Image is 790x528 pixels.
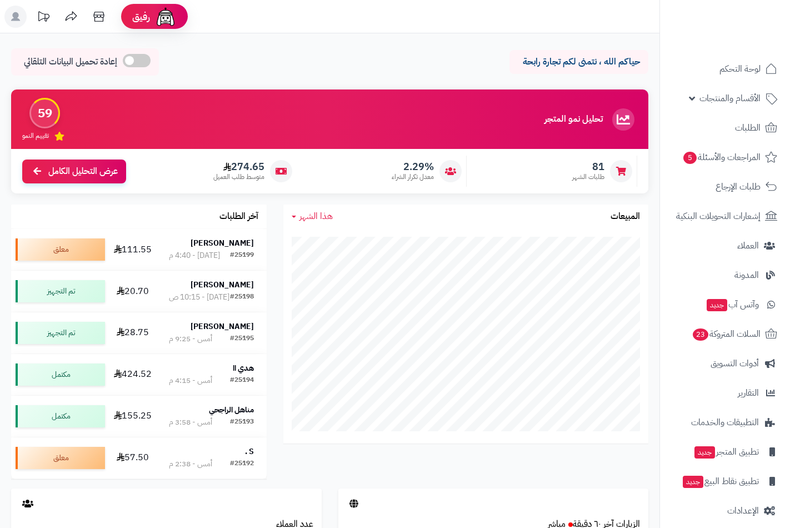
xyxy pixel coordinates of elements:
strong: هدي اا [233,362,254,374]
span: جديد [683,476,703,488]
span: متوسط طلب العميل [213,172,264,182]
a: تحديثات المنصة [29,6,57,31]
span: السلات المتروكة [692,326,761,342]
span: العملاء [737,238,759,253]
a: وآتس آبجديد [667,291,783,318]
span: 23 [693,328,708,341]
strong: [PERSON_NAME] [191,237,254,249]
a: تطبيق نقاط البيعجديد [667,468,783,495]
a: التطبيقات والخدمات [667,409,783,436]
a: المراجعات والأسئلة5 [667,144,783,171]
a: طلبات الإرجاع [667,173,783,200]
div: أمس - 3:58 م [169,417,212,428]
p: حياكم الله ، نتمنى لكم تجارة رابحة [518,56,640,68]
span: التطبيقات والخدمات [691,415,759,430]
div: معلق [16,238,105,261]
a: السلات المتروكة23 [667,321,783,347]
strong: S . [245,446,254,457]
div: #25193 [230,417,254,428]
span: المراجعات والأسئلة [682,150,761,165]
span: تطبيق المتجر [693,444,759,460]
a: التقارير [667,380,783,406]
span: إعادة تحميل البيانات التلقائي [24,56,117,68]
td: 155.25 [109,396,156,437]
span: وآتس آب [706,297,759,312]
a: المدونة [667,262,783,288]
div: #25199 [230,250,254,261]
div: أمس - 9:25 م [169,333,212,345]
span: 2.29% [392,161,434,173]
td: 20.70 [109,271,156,312]
td: 111.55 [109,229,156,270]
a: الطلبات [667,114,783,141]
a: أدوات التسويق [667,350,783,377]
div: مكتمل [16,405,105,427]
div: أمس - 2:38 م [169,459,212,470]
span: الأقسام والمنتجات [699,91,761,106]
a: الإعدادات [667,497,783,524]
td: 28.75 [109,312,156,353]
td: 424.52 [109,354,156,395]
span: إشعارات التحويلات البنكية [676,208,761,224]
span: الإعدادات [727,503,759,519]
div: #25192 [230,459,254,470]
div: #25195 [230,333,254,345]
a: تطبيق المتجرجديد [667,439,783,465]
strong: مناهل الراجحي [209,404,254,416]
img: ai-face.png [154,6,177,28]
span: رفيق [132,10,150,23]
a: عرض التحليل الكامل [22,160,126,183]
a: إشعارات التحويلات البنكية [667,203,783,230]
span: 81 [572,161,604,173]
div: تم التجهيز [16,280,105,302]
span: أدوات التسويق [711,356,759,371]
h3: المبيعات [611,212,640,222]
div: تم التجهيز [16,322,105,344]
a: العملاء [667,232,783,259]
td: 57.50 [109,437,156,479]
a: لوحة التحكم [667,56,783,82]
span: 5 [683,152,697,164]
span: جديد [694,446,715,459]
div: معلق [16,447,105,469]
span: لوحة التحكم [719,61,761,77]
span: عرض التحليل الكامل [48,165,118,178]
div: مكتمل [16,363,105,386]
span: المدونة [734,267,759,283]
h3: تحليل نمو المتجر [544,114,603,124]
span: تقييم النمو [22,131,49,141]
span: التقارير [738,385,759,401]
div: [DATE] - 4:40 م [169,250,220,261]
span: 274.65 [213,161,264,173]
strong: [PERSON_NAME] [191,321,254,332]
span: تطبيق نقاط البيع [682,474,759,489]
div: #25198 [230,292,254,303]
div: أمس - 4:15 م [169,375,212,386]
a: هذا الشهر [292,210,333,223]
div: [DATE] - 10:15 ص [169,292,229,303]
div: #25194 [230,375,254,386]
span: هذا الشهر [299,210,333,223]
span: طلبات الشهر [572,172,604,182]
span: معدل تكرار الشراء [392,172,434,182]
h3: آخر الطلبات [219,212,258,222]
span: جديد [707,299,727,311]
strong: [PERSON_NAME] [191,279,254,291]
span: طلبات الإرجاع [716,179,761,195]
span: الطلبات [735,120,761,136]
